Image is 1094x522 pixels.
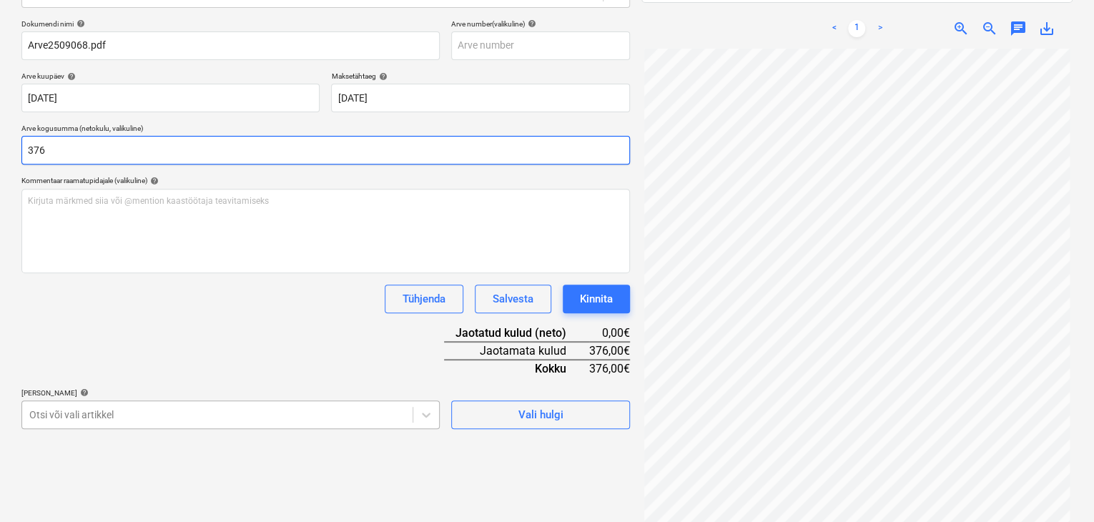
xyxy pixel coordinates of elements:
div: Vali hulgi [518,405,563,424]
iframe: Chat Widget [1022,453,1094,522]
input: Dokumendi nimi [21,31,440,60]
button: Kinnita [563,285,630,313]
div: Maksetähtaeg [331,72,629,81]
span: chat [1010,20,1027,37]
a: Previous page [825,20,842,37]
div: Dokumendi nimi [21,19,440,29]
span: help [74,19,85,28]
button: Vali hulgi [451,400,630,429]
div: Kokku [444,360,589,377]
span: help [525,19,536,28]
div: Jaotamata kulud [444,342,589,360]
p: Arve kogusumma (netokulu, valikuline) [21,124,630,136]
div: Tühjenda [403,290,445,308]
div: [PERSON_NAME] [21,388,440,398]
button: Tühjenda [385,285,463,313]
button: Salvesta [475,285,551,313]
div: 0,00€ [589,325,630,342]
div: 376,00€ [589,342,630,360]
span: help [375,72,387,81]
div: Kinnita [580,290,613,308]
a: Next page [871,20,888,37]
div: Jaotatud kulud (neto) [444,325,589,342]
div: Arve number (valikuline) [451,19,630,29]
div: Salvesta [493,290,533,308]
a: Page 1 is your current page [848,20,865,37]
span: save_alt [1038,20,1055,37]
div: Vestlusvidin [1022,453,1094,522]
input: Arve kogusumma (netokulu, valikuline) [21,136,630,164]
input: Tähtaega pole määratud [331,84,629,112]
input: Arve number [451,31,630,60]
input: Arve kuupäeva pole määratud. [21,84,320,112]
div: Kommentaar raamatupidajale (valikuline) [21,176,630,185]
span: zoom_in [952,20,970,37]
span: help [64,72,76,81]
span: zoom_out [981,20,998,37]
div: 376,00€ [589,360,630,377]
div: Arve kuupäev [21,72,320,81]
span: help [147,177,159,185]
span: help [77,388,89,397]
